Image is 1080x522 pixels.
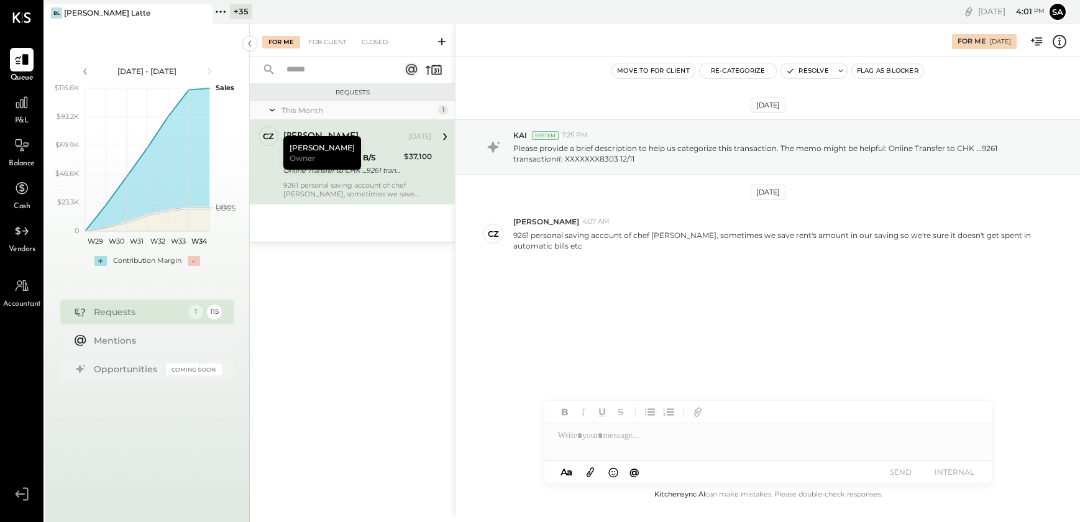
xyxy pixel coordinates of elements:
a: Vendors [1,219,43,255]
div: [PERSON_NAME] [283,130,359,143]
text: W33 [171,237,186,245]
button: Ordered List [661,404,677,420]
button: Italic [575,404,592,420]
text: W29 [88,237,103,245]
div: [DATE] [978,6,1045,17]
span: [PERSON_NAME] [513,216,579,227]
text: $69.9K [55,140,79,149]
button: Aa [557,465,577,479]
span: @ [629,466,639,478]
button: Flag as Blocker [852,63,923,78]
div: [PERSON_NAME] Latte [64,7,150,18]
span: KAI [513,130,527,140]
span: Owner [290,153,315,163]
button: @ [626,464,643,480]
div: 1 [438,105,448,115]
div: 1 [188,304,203,319]
div: copy link [963,5,975,18]
div: Contribution Margin [113,256,181,266]
span: Accountant [3,299,41,310]
div: + 35 [230,4,252,19]
div: CZ [488,228,499,240]
div: Mentions [94,334,216,347]
div: $37,100 [404,150,432,163]
text: 0 [75,226,79,235]
text: $23.3K [57,198,79,206]
div: For Client [303,36,353,48]
div: Opportunities [94,363,160,375]
text: COGS [216,204,236,213]
a: Queue [1,48,43,84]
div: CZ [263,130,274,142]
text: Labor [216,202,234,211]
button: Sa [1048,2,1068,22]
div: 115 [207,304,222,319]
a: Balance [1,134,43,170]
p: Please provide a brief description to help us categorize this transaction. The memo might be help... [513,143,1042,164]
text: Sales [216,83,234,92]
button: Move to for client [612,63,695,78]
text: W30 [108,237,124,245]
div: [PERSON_NAME] [283,136,361,170]
span: Queue [11,73,34,84]
div: 9261 personal saving account of chef [PERSON_NAME], sometimes we save rent's amount in our saving... [283,181,432,198]
div: This Month [281,105,435,116]
text: W34 [191,237,207,245]
span: Vendors [9,244,35,255]
button: Resolve [781,63,833,78]
span: 4:07 AM [582,217,610,227]
button: Underline [594,404,610,420]
text: $93.2K [57,112,79,121]
div: Requests [256,88,449,97]
div: System [532,131,559,140]
div: Online Transfer to CHK ...9261 transaction#: XXXXXXX8303 12/11 [283,164,400,176]
a: P&L [1,91,43,127]
span: Balance [9,158,35,170]
div: [DATE] [751,185,785,200]
span: Cash [14,201,30,213]
text: W32 [150,237,165,245]
button: Bold [557,404,573,420]
div: For Me [958,37,986,47]
button: SEND [876,464,926,480]
text: W31 [130,237,144,245]
button: Re-Categorize [700,63,777,78]
div: [DATE] [751,98,785,113]
div: Requests [94,306,182,318]
p: 9261 personal saving account of chef [PERSON_NAME], sometimes we save rent's amount in our saving... [513,230,1042,251]
div: [DATE] [408,132,432,142]
button: Strikethrough [613,404,629,420]
button: Add URL [690,404,706,420]
button: INTERNAL [930,464,979,480]
div: - [188,256,200,266]
a: Accountant [1,274,43,310]
div: For Me [262,36,300,48]
span: a [567,466,572,478]
div: Coming Soon [166,364,222,375]
div: + [94,256,107,266]
span: P&L [15,116,29,127]
text: $46.6K [55,169,79,178]
div: BL [51,7,62,19]
div: [DATE] [990,37,1011,46]
span: 7:25 PM [562,130,588,140]
a: Cash [1,176,43,213]
text: $116.6K [55,83,79,92]
div: Closed [355,36,394,48]
div: [DATE] - [DATE] [94,66,200,76]
button: Unordered List [642,404,658,420]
